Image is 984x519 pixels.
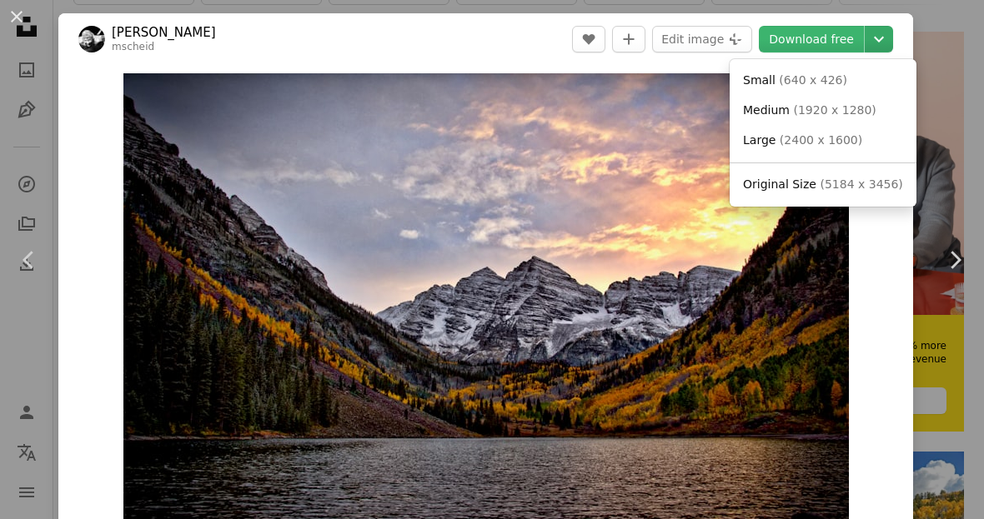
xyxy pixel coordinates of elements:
span: Original Size [743,177,816,191]
span: Large [743,133,776,147]
span: ( 640 x 426 ) [779,73,847,87]
span: Small [743,73,776,87]
span: ( 5184 x 3456 ) [820,177,902,191]
div: Choose download size [730,59,916,207]
span: ( 1920 x 1280 ) [793,103,876,117]
button: Choose download size [865,26,893,52]
span: ( 2400 x 1600 ) [780,133,862,147]
span: Medium [743,103,790,117]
